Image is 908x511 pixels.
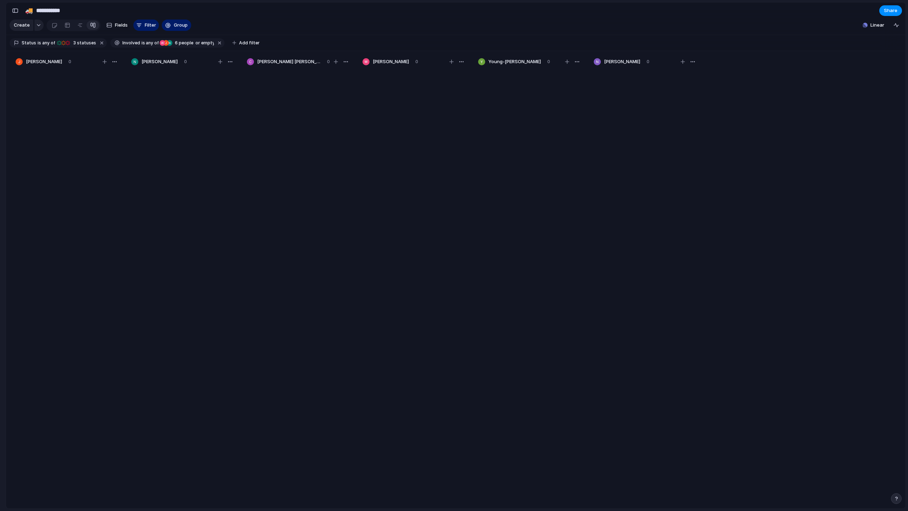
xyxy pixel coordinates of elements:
[25,6,33,15] div: 🚚
[415,58,418,65] span: 0
[257,58,321,65] span: [PERSON_NAME] [PERSON_NAME]
[547,58,550,65] span: 0
[38,40,41,46] span: is
[71,40,77,45] span: 3
[879,5,902,16] button: Share
[36,39,56,47] button: isany of
[142,40,145,46] span: is
[145,40,159,46] span: any of
[173,40,179,45] span: 6
[870,22,884,29] span: Linear
[174,22,188,29] span: Group
[14,22,30,29] span: Create
[327,58,330,65] span: 0
[23,5,35,16] button: 🚚
[115,22,128,29] span: Fields
[41,40,55,46] span: any of
[142,58,178,65] span: [PERSON_NAME]
[239,40,260,46] span: Add filter
[647,58,649,65] span: 0
[133,20,159,31] button: Filter
[173,40,193,46] span: people
[884,7,897,14] span: Share
[860,20,887,31] button: Linear
[140,39,160,47] button: isany of
[228,38,264,48] button: Add filter
[10,20,33,31] button: Create
[26,58,62,65] span: [PERSON_NAME]
[122,40,140,46] span: Involved
[68,58,71,65] span: 0
[604,58,640,65] span: [PERSON_NAME]
[56,39,98,47] button: 3 statuses
[104,20,131,31] button: Fields
[373,58,409,65] span: [PERSON_NAME]
[145,22,156,29] span: Filter
[162,20,191,31] button: Group
[71,40,96,46] span: statuses
[22,40,36,46] span: Status
[488,58,541,65] span: Young-[PERSON_NAME]
[184,58,187,65] span: 0
[194,40,214,46] span: or empty
[159,39,215,47] button: 6 peopleor empty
